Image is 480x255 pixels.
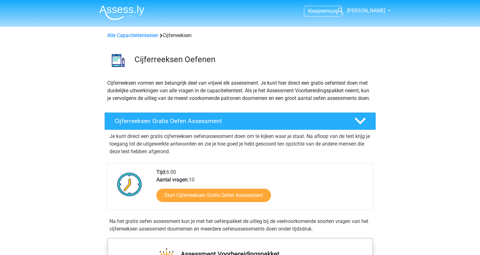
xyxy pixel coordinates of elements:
a: Start Cijferreeksen Gratis Oefen Assessment [156,189,271,202]
p: Cijferreeksen vormen een belangrijk deel van vrijwel elk assessment. Je kunt hier direct een grat... [107,79,373,102]
b: Tijd: [156,169,166,175]
a: Kiespremium [304,7,341,15]
a: Cijferreeksen Gratis Oefen Assessment [102,112,378,130]
div: 6:00 10 [152,168,373,210]
span: premium [318,8,338,14]
p: Je kunt direct een gratis cijferreeksen oefenassessment doen om te kijken waar je staat. Na afloo... [109,133,371,155]
div: Na het gratis oefen assessment kun je met het oefenpakket de uitleg bij de veelvoorkomende soorte... [107,218,373,233]
img: Klok [114,168,146,200]
a: Alle Capaciteitentesten [107,32,158,38]
img: Assessly [99,5,144,20]
h3: Cijferreeksen Oefenen [135,55,371,64]
a: [PERSON_NAME] [334,7,386,15]
b: Aantal vragen: [156,177,189,183]
h4: Cijferreeksen Gratis Oefen Assessment [115,117,344,125]
span: [PERSON_NAME] [347,8,385,14]
span: Kies [308,8,318,14]
div: Cijferreeksen [105,32,376,39]
img: cijferreeksen [105,47,132,74]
